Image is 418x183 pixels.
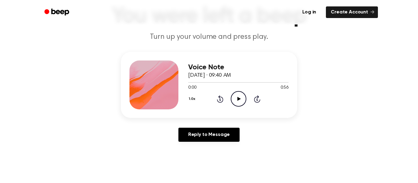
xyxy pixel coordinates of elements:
[40,6,75,18] a: Beep
[188,94,197,104] button: 1.0x
[188,85,196,91] span: 0:00
[188,73,231,78] span: [DATE] · 09:40 AM
[281,85,289,91] span: 0:56
[296,5,322,19] a: Log in
[326,6,378,18] a: Create Account
[188,63,289,71] h3: Voice Note
[178,128,240,142] a: Reply to Message
[91,32,327,42] p: Turn up your volume and press play.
